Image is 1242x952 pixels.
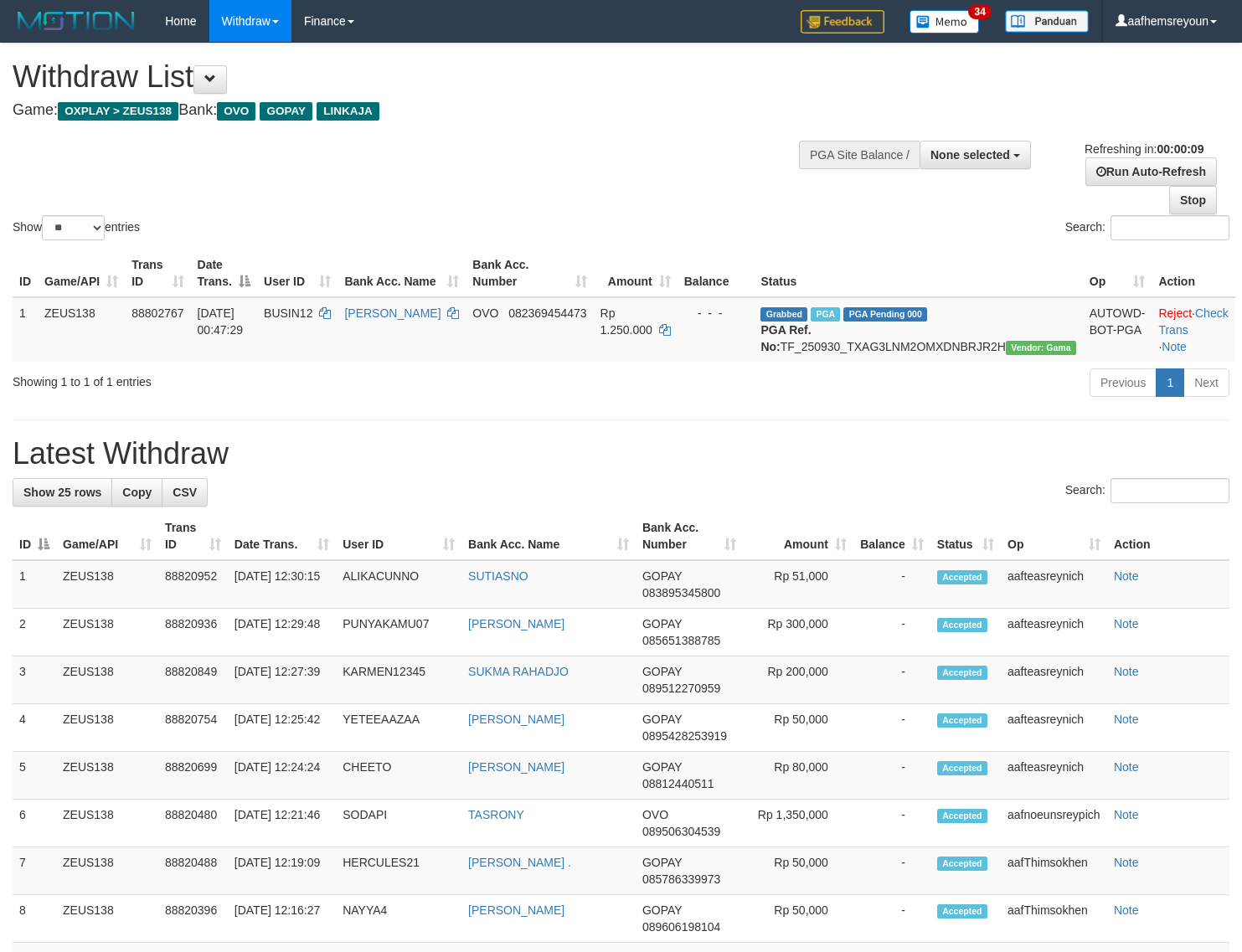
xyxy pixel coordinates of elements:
td: ZEUS138 [56,656,158,704]
span: GOPAY [642,760,682,774]
span: Rp 1.250.000 [600,306,652,337]
a: Note [1114,760,1139,774]
span: Copy 089606198104 to clipboard [642,920,720,934]
span: PGA Pending [843,307,927,322]
span: Copy 085651388785 to clipboard [642,634,720,647]
td: 6 [13,800,56,847]
a: Stop [1169,186,1217,214]
span: Copy 082369454473 to clipboard [508,306,586,320]
a: Note [1114,856,1139,869]
td: AUTOWD-BOT-PGA [1083,297,1152,362]
td: 7 [13,847,56,895]
td: CHEETO [336,752,461,800]
td: aafteasreynich [1001,656,1107,704]
td: 88820936 [158,609,228,656]
span: Copy 085786339973 to clipboard [642,872,720,886]
strong: 00:00:09 [1157,142,1203,156]
td: 1 [13,297,38,362]
a: Show 25 rows [13,478,112,507]
td: 88820849 [158,656,228,704]
span: Copy 0895428253919 to clipboard [642,729,727,743]
td: [DATE] 12:16:27 [228,895,336,943]
td: Rp 1,350,000 [743,800,853,847]
select: Showentries [42,215,105,240]
td: ZEUS138 [56,609,158,656]
span: GOPAY [642,617,682,630]
span: LINKAJA [317,102,379,121]
td: YETEEAAZAA [336,704,461,752]
td: · · [1152,297,1235,362]
div: Showing 1 to 1 of 1 entries [13,367,505,390]
th: User ID: activate to sort column ascending [257,250,338,297]
span: None selected [930,148,1010,162]
label: Search: [1065,215,1229,240]
span: Accepted [937,809,987,823]
span: Vendor URL: https://trx31.1velocity.biz [1006,341,1076,355]
span: Accepted [937,570,987,584]
a: [PERSON_NAME] [468,903,564,917]
span: CSV [173,486,197,499]
td: ZEUS138 [56,800,158,847]
td: - [853,704,930,752]
span: Copy 083895345800 to clipboard [642,586,720,600]
span: Accepted [937,761,987,775]
th: Bank Acc. Name: activate to sort column ascending [338,250,466,297]
td: aafteasreynich [1001,704,1107,752]
td: [DATE] 12:29:48 [228,609,336,656]
td: 88820754 [158,704,228,752]
span: GOPAY [260,102,312,121]
td: [DATE] 12:25:42 [228,704,336,752]
td: NAYYA4 [336,895,461,943]
th: ID: activate to sort column descending [13,512,56,560]
div: - - - [684,305,748,322]
th: Game/API: activate to sort column ascending [56,512,158,560]
td: aafteasreynich [1001,609,1107,656]
span: Copy 089506304539 to clipboard [642,825,720,838]
span: Copy [122,486,152,499]
th: Bank Acc. Name: activate to sort column ascending [461,512,636,560]
img: Button%20Memo.svg [910,10,980,33]
th: ID [13,250,38,297]
a: Note [1114,808,1139,821]
span: [DATE] 00:47:29 [198,306,244,337]
td: 88820480 [158,800,228,847]
a: Previous [1090,368,1157,397]
h1: Latest Withdraw [13,437,1229,471]
td: aafnoeunsreypich [1001,800,1107,847]
a: [PERSON_NAME] [468,760,564,774]
span: Grabbed [760,307,807,322]
td: aafThimsokhen [1001,895,1107,943]
h1: Withdraw List [13,60,812,94]
td: 88820952 [158,560,228,609]
span: OVO [472,306,498,320]
td: 88820699 [158,752,228,800]
a: Note [1114,665,1139,678]
b: PGA Ref. No: [760,323,811,353]
button: None selected [920,141,1031,169]
span: Refreshing in: [1085,142,1203,156]
h4: Game: Bank: [13,102,812,119]
td: [DATE] 12:19:09 [228,847,336,895]
span: Accepted [937,857,987,871]
a: [PERSON_NAME] [344,306,441,320]
td: Rp 300,000 [743,609,853,656]
td: ZEUS138 [56,895,158,943]
td: KARMEN12345 [336,656,461,704]
span: Marked by aafsreyleap [811,307,840,322]
td: PUNYAKAMU07 [336,609,461,656]
a: Note [1162,340,1187,353]
th: Bank Acc. Number: activate to sort column ascending [466,250,593,297]
img: Feedback.jpg [801,10,884,33]
td: 2 [13,609,56,656]
td: Rp 50,000 [743,847,853,895]
td: 4 [13,704,56,752]
td: - [853,752,930,800]
td: ZEUS138 [38,297,125,362]
td: [DATE] 12:21:46 [228,800,336,847]
td: aafteasreynich [1001,560,1107,609]
a: CSV [162,478,208,507]
td: - [853,847,930,895]
th: Balance [678,250,755,297]
td: HERCULES21 [336,847,461,895]
td: - [853,800,930,847]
